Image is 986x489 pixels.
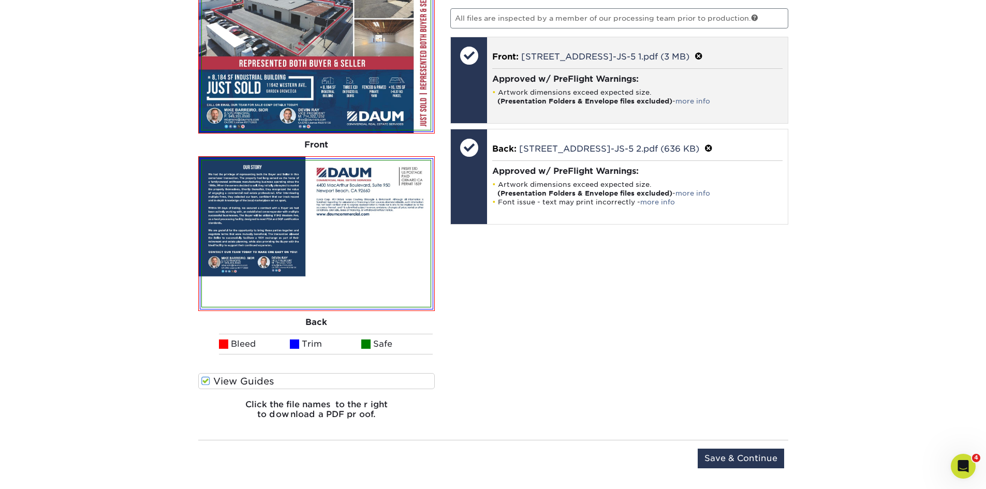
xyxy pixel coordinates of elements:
[492,180,783,198] li: Artwork dimensions exceed expected size. -
[450,8,788,28] p: All files are inspected by a member of our processing team prior to production.
[698,449,784,468] input: Save & Continue
[519,144,699,154] a: [STREET_ADDRESS]-JS-5 2.pdf (636 KB)
[361,334,433,354] li: Safe
[675,189,710,197] a: more info
[951,454,976,479] iframe: Intercom live chat
[290,334,361,354] li: Trim
[972,454,980,462] span: 4
[675,97,710,105] a: more info
[492,88,783,106] li: Artwork dimensions exceed expected size. -
[497,189,672,197] strong: (Presentation Folders & Envelope files excluded)
[521,52,689,62] a: [STREET_ADDRESS]-JS-5 1.pdf (3 MB)
[198,311,435,334] div: Back
[492,74,783,84] h4: Approved w/ PreFlight Warnings:
[198,373,435,389] label: View Guides
[497,97,672,105] strong: (Presentation Folders & Envelope files excluded)
[219,334,290,354] li: Bleed
[492,52,519,62] span: Front:
[492,144,517,154] span: Back:
[492,166,783,176] h4: Approved w/ PreFlight Warnings:
[640,198,675,206] a: more info
[198,134,435,156] div: Front
[492,198,783,206] li: Font issue - text may print incorrectly -
[198,399,435,427] h6: Click the file names to the right to download a PDF proof.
